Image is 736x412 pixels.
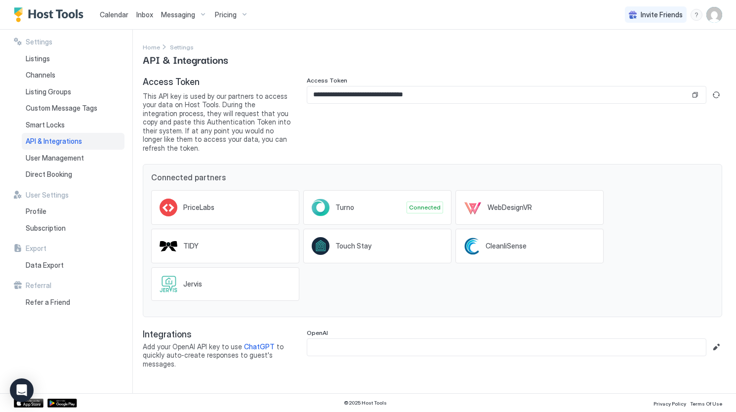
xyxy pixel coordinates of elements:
a: Channels [22,67,124,83]
span: User Management [26,154,84,163]
a: Direct Booking [22,166,124,183]
span: Listing Groups [26,87,71,96]
a: Smart Locks [22,117,124,133]
span: Profile [26,207,46,216]
span: Integrations [143,329,291,340]
a: Touch Stay [303,229,451,263]
span: TIDY [183,242,199,250]
a: API & Integrations [22,133,124,150]
span: OpenAI [307,329,328,336]
span: Turno [335,203,354,212]
a: Profile [22,203,124,220]
span: Add your OpenAI API key to use to quickly auto-create responses to guest's messages. [143,342,291,369]
div: Open Intercom Messenger [10,378,34,402]
span: Referral [26,281,51,290]
span: Terms Of Use [690,401,722,407]
span: Calendar [100,10,128,19]
span: Messaging [161,10,195,19]
button: Edit [710,341,722,353]
a: Data Export [22,257,124,274]
a: Terms Of Use [690,398,722,408]
button: Generate new token [710,89,722,101]
span: Export [26,244,46,253]
a: Subscription [22,220,124,237]
a: Home [143,41,160,52]
span: User Settings [26,191,69,200]
span: © 2025 Host Tools [344,400,387,406]
span: Direct Booking [26,170,72,179]
a: CleanliSense [455,229,604,263]
span: Refer a Friend [26,298,70,307]
span: API & Integrations [26,137,82,146]
span: Listings [26,54,50,63]
span: Invite Friends [641,10,683,19]
span: Custom Message Tags [26,104,97,113]
a: Host Tools Logo [14,7,88,22]
a: Settings [170,41,194,52]
span: Settings [170,43,194,51]
div: menu [691,9,702,21]
span: Channels [26,71,55,80]
a: Jervis [151,267,299,301]
input: Input Field [307,339,706,356]
span: Subscription [26,224,66,233]
button: Copy [690,90,700,100]
input: Input Field [307,86,690,103]
span: Connected [409,203,441,212]
span: Inbox [136,10,153,19]
span: Home [143,43,160,51]
span: API & Integrations [143,52,228,67]
span: This API key is used by our partners to access your data on Host Tools. During the integration pr... [143,92,291,153]
a: Listings [22,50,124,67]
span: PriceLabs [183,203,214,212]
span: Connected partners [151,172,714,182]
a: App Store [14,399,43,408]
span: Data Export [26,261,64,270]
span: Settings [26,38,52,46]
a: User Management [22,150,124,166]
span: Access Token [307,77,347,84]
span: Pricing [215,10,237,19]
span: Privacy Policy [654,401,686,407]
a: Calendar [100,9,128,20]
span: Touch Stay [335,242,371,250]
a: Inbox [136,9,153,20]
span: CleanliSense [486,242,527,250]
a: PriceLabs [151,190,299,225]
a: Google Play Store [47,399,77,408]
a: TIDY [151,229,299,263]
span: Access Token [143,77,291,88]
a: Custom Message Tags [22,100,124,117]
a: Privacy Policy [654,398,686,408]
div: Breadcrumb [170,41,194,52]
span: Jervis [183,280,202,288]
span: Smart Locks [26,121,65,129]
a: WebDesignVR [455,190,604,225]
a: Refer a Friend [22,294,124,311]
span: WebDesignVR [488,203,532,212]
a: TurnoConnected [303,190,451,225]
a: ChatGPT [244,342,275,351]
div: User profile [706,7,722,23]
a: Listing Groups [22,83,124,100]
div: Breadcrumb [143,41,160,52]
